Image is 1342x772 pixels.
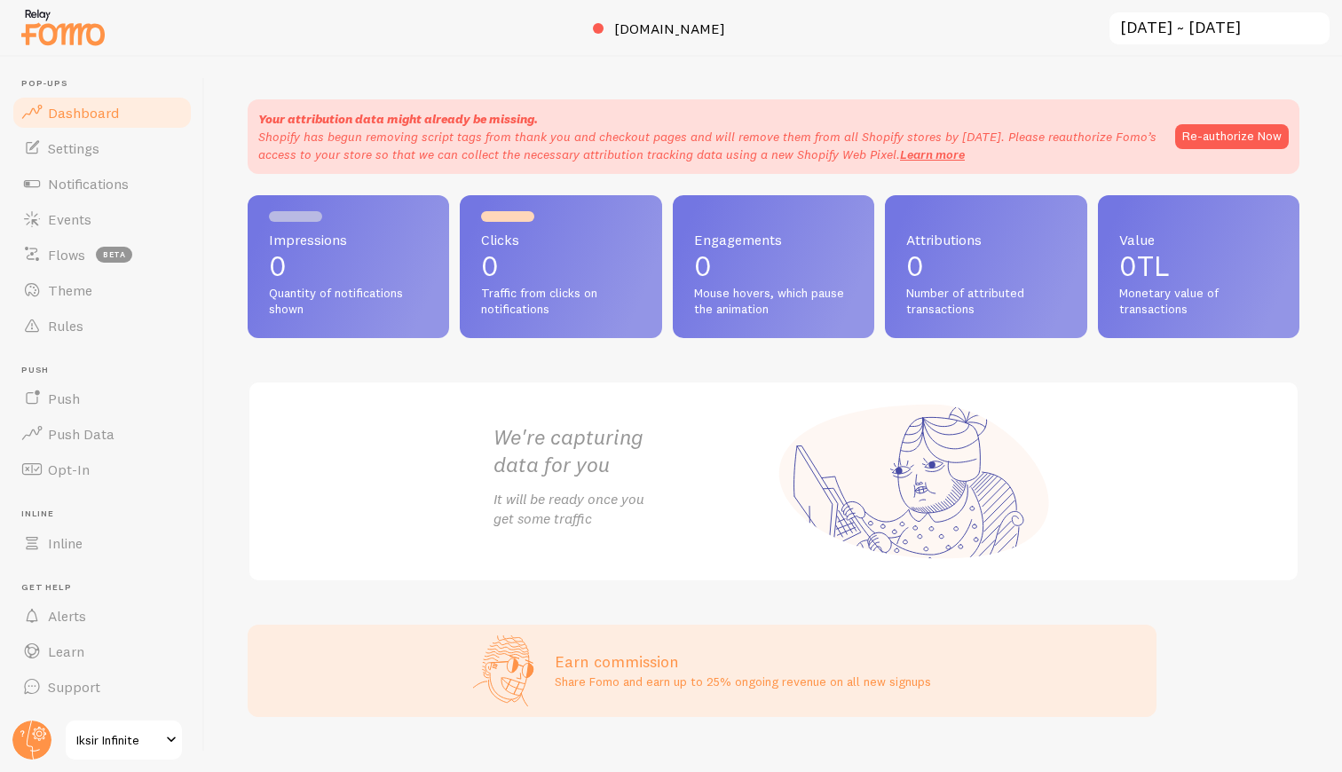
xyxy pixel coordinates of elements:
span: Clicks [481,232,640,247]
span: Push [48,390,80,407]
a: Push Data [11,416,193,452]
a: Alerts [11,598,193,634]
a: Support [11,669,193,705]
span: Rules [48,317,83,335]
span: Inline [21,508,193,520]
strong: Your attribution data might already be missing. [258,111,538,127]
a: Dashboard [11,95,193,130]
span: Inline [48,534,83,552]
a: Settings [11,130,193,166]
p: 0 [269,252,428,280]
a: Learn more [900,146,965,162]
a: Notifications [11,166,193,201]
span: Pop-ups [21,78,193,90]
a: Events [11,201,193,237]
a: Opt-In [11,452,193,487]
span: Alerts [48,607,86,625]
a: Theme [11,272,193,308]
p: Shopify has begun removing script tags from thank you and checkout pages and will remove them fro... [258,128,1157,163]
a: Flows beta [11,237,193,272]
a: Inline [11,525,193,561]
span: Opt-In [48,461,90,478]
span: Quantity of notifications shown [269,286,428,317]
span: Iksir Infinite [76,729,161,751]
span: Events [48,210,91,228]
span: Traffic from clicks on notifications [481,286,640,317]
p: It will be ready once you get some traffic [493,489,774,530]
span: Monetary value of transactions [1119,286,1278,317]
span: Flows [48,246,85,264]
span: Push [21,365,193,376]
button: Re-authorize Now [1175,124,1289,149]
p: 0 [694,252,853,280]
a: Iksir Infinite [64,719,184,761]
h2: We're capturing data for you [493,423,774,478]
img: fomo-relay-logo-orange.svg [19,4,107,50]
a: Learn [11,634,193,669]
span: Learn [48,642,84,660]
span: Impressions [269,232,428,247]
span: Value [1119,232,1278,247]
span: Notifications [48,175,129,193]
span: Number of attributed transactions [906,286,1065,317]
span: Theme [48,281,92,299]
a: Rules [11,308,193,343]
span: Support [48,678,100,696]
span: Push Data [48,425,114,443]
a: Push [11,381,193,416]
p: Share Fomo and earn up to 25% ongoing revenue on all new signups [555,673,931,690]
span: Dashboard [48,104,119,122]
p: 0 [906,252,1065,280]
span: beta [96,247,132,263]
span: Get Help [21,582,193,594]
p: 0 [481,252,640,280]
span: Engagements [694,232,853,247]
span: Settings [48,139,99,157]
span: Attributions [906,232,1065,247]
span: 0TL [1119,248,1170,283]
span: Mouse hovers, which pause the animation [694,286,853,317]
h3: Earn commission [555,651,931,672]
